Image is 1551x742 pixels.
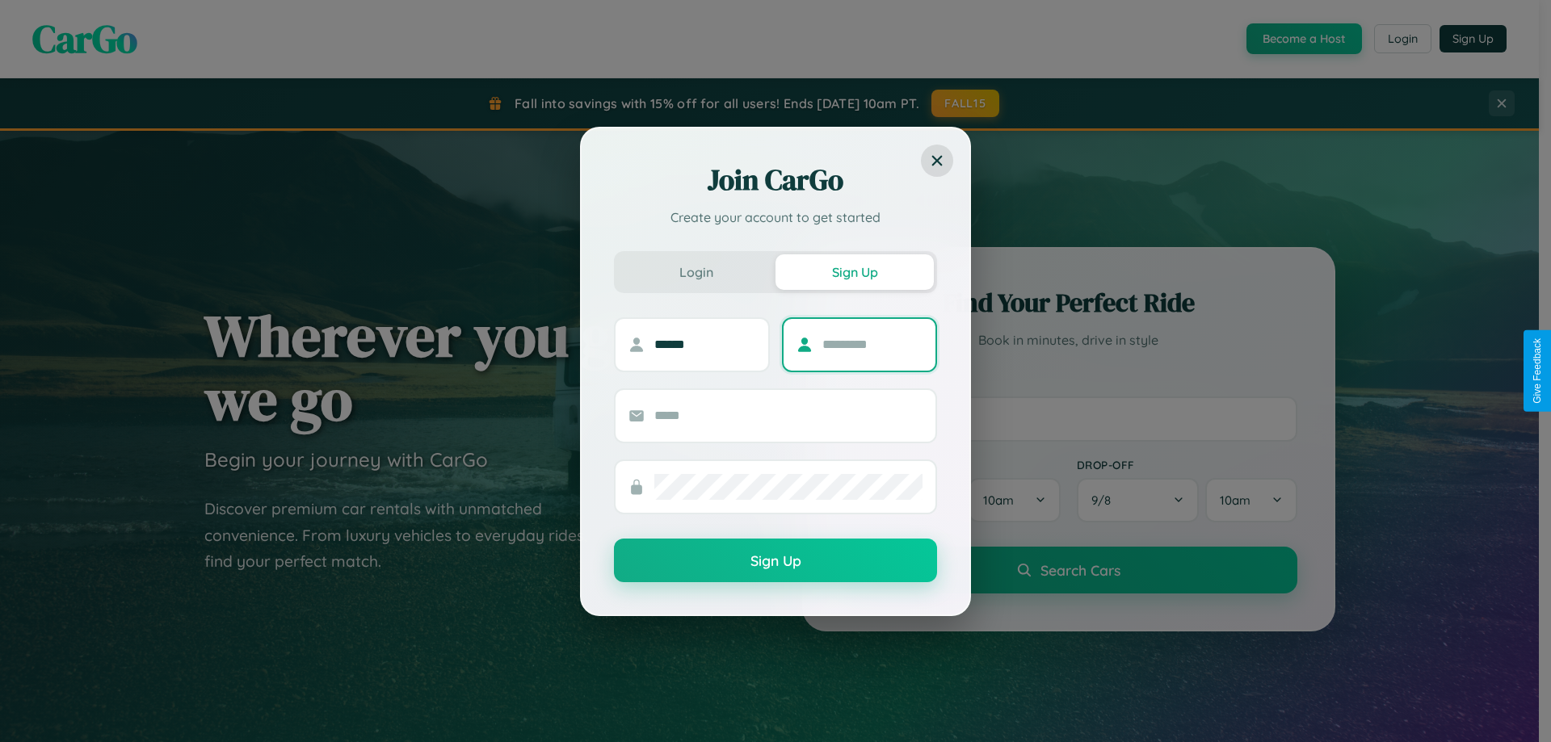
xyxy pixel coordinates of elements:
[614,208,937,227] p: Create your account to get started
[614,161,937,199] h2: Join CarGo
[1532,338,1543,404] div: Give Feedback
[614,539,937,582] button: Sign Up
[617,254,775,290] button: Login
[775,254,934,290] button: Sign Up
